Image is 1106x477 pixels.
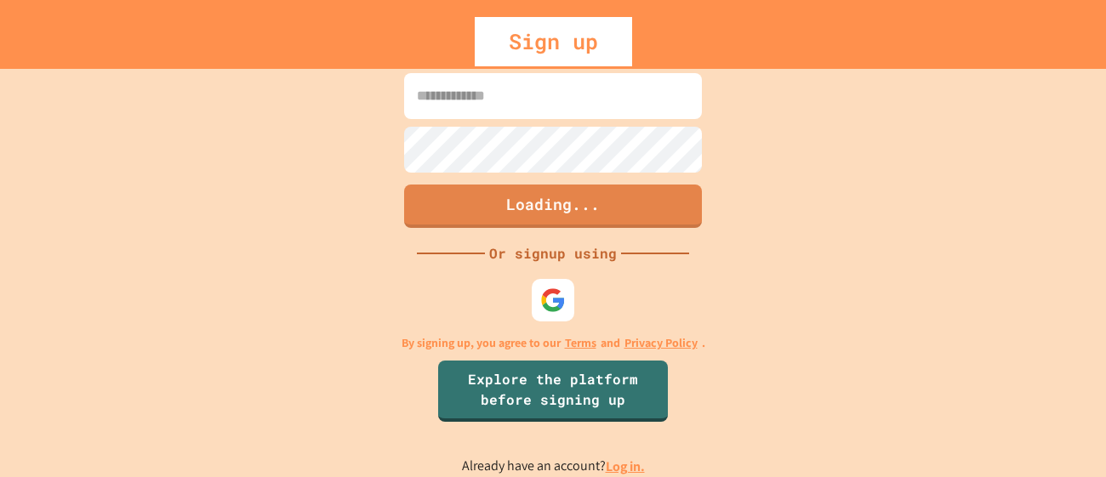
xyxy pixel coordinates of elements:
[404,185,702,228] button: Loading...
[624,334,698,352] a: Privacy Policy
[565,334,596,352] a: Terms
[402,334,705,352] p: By signing up, you agree to our and .
[485,243,621,264] div: Or signup using
[475,17,632,66] div: Sign up
[438,361,668,422] a: Explore the platform before signing up
[462,456,645,477] p: Already have an account?
[540,287,566,313] img: google-icon.svg
[606,457,645,475] a: Log in.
